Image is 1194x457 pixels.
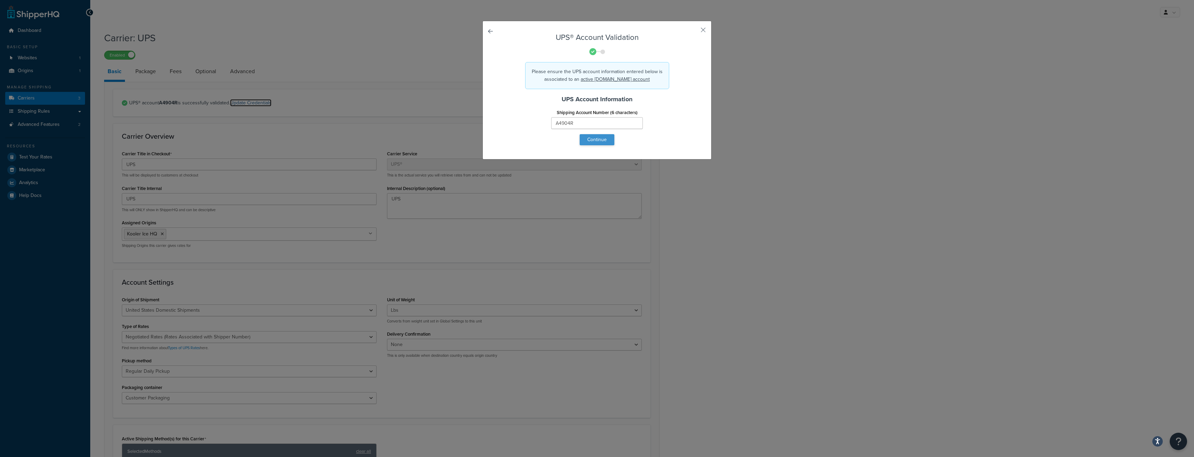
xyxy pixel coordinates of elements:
label: Shipping Account Number (6 characters) [557,110,638,115]
a: active [DOMAIN_NAME] account [581,76,650,83]
h4: UPS Account Information [500,95,694,104]
h3: UPS® Account Validation [500,33,694,42]
p: Please ensure the UPS account information entered below is associated to an [531,68,663,83]
button: Continue [580,134,614,145]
